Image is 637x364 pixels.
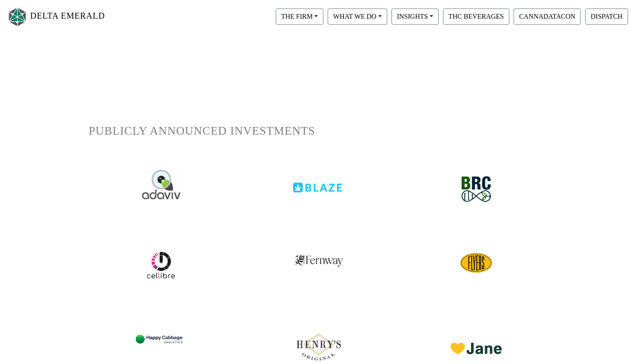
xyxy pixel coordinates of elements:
[7,6,28,28] img: Logo
[455,170,497,209] img: brc
[459,246,493,280] img: cellibre
[328,8,387,25] button: WHAT WE DO
[293,322,344,364] img: henrys
[293,170,344,192] img: blaze
[583,12,630,20] a: DISPATCH
[276,8,323,25] button: THE FIRM
[391,8,439,25] button: INSIGHTS
[142,170,180,199] img: adaviv
[514,8,581,25] button: CANNADATACON
[511,12,583,20] a: CANNADATACON
[146,250,176,280] img: cellibre
[136,322,187,353] img: hca
[441,12,511,20] a: THC BEVERAGES
[451,322,502,354] img: jane
[585,8,628,25] button: DISPATCH
[443,8,509,25] button: THC BEVERAGES
[294,246,343,267] img: fernway
[89,124,548,138] h1: PUBLICLY ANNOUNCED INVESTMENTS
[7,3,105,30] a: DELTA EMERALD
